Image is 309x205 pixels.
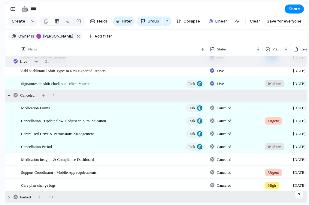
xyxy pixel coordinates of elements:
span: 21 [45,59,49,65]
span: [DATE] [293,131,306,137]
span: Signatures on shift clock out - client + carer [21,80,89,87]
span: Cancellation Period [21,143,52,150]
span: Canceled [217,182,231,188]
span: 7 [53,92,55,98]
span: [PERSON_NAME] [43,34,73,39]
span: Urgent [268,118,279,124]
span: Live [217,81,224,87]
button: Group [137,17,162,26]
button: Task [186,80,204,88]
span: Medication Forms [21,104,50,111]
span: High [268,182,276,188]
button: Task [186,117,204,125]
span: Medium [268,144,281,150]
span: Owner [18,34,30,39]
span: 13 [49,194,53,200]
span: is [31,34,34,39]
span: Save for everyone [267,18,301,24]
span: [DATE] [293,81,306,87]
span: Live [217,68,224,74]
span: [DATE] [293,182,306,188]
span: Centralised Drive & Permissions Management [21,130,94,137]
span: Cancellation - Update flow + adjust colours/indication [21,117,106,124]
span: Fields [97,18,108,24]
span: [DATE] [293,105,306,111]
span: Group [148,18,159,24]
button: Collapse [174,17,202,26]
button: Linear [206,17,229,26]
button: Create [8,17,28,26]
span: Priority [273,46,282,52]
span: Canceled [217,105,231,111]
button: is [30,33,35,40]
span: [DATE] [293,144,306,150]
button: Filter [113,17,135,26]
span: Filter [123,18,132,24]
span: [DATE] [293,157,306,163]
span: Canceled [217,131,231,137]
button: Share [285,5,304,14]
span: Task [188,104,195,112]
button: Task [186,130,204,138]
span: Live [20,59,27,65]
span: Support Coordinator - Mobile App requirements [21,169,97,176]
button: Task [186,143,204,151]
button: [PERSON_NAME] [35,33,74,40]
span: Care plan change logs [21,182,56,188]
span: Medication Insights & Compliance Dashboards [21,156,95,163]
span: Status [217,46,227,52]
span: Task [188,80,195,88]
span: Canceled [217,144,231,150]
span: Task [188,117,195,125]
span: Canceled [20,92,35,98]
span: Task [188,143,195,151]
div: 🤖 [21,5,28,13]
span: Canceled [217,157,231,163]
span: Collapse [183,18,200,24]
span: Create [12,18,25,24]
span: Parked [20,194,31,200]
span: Urgent [268,170,279,176]
span: Add filter [95,34,112,39]
span: Add ‘Additional Shift Type’ to Raw Exported Reports [21,67,105,74]
button: 🤖 [20,4,29,14]
span: [DATE] [293,170,306,176]
span: Canceled [217,118,231,124]
span: Name [28,46,38,52]
button: Add filter [85,32,116,41]
span: [DATE] [293,118,306,124]
button: Fields [88,17,111,26]
button: Save for everyone [264,17,304,26]
button: Task [186,104,204,112]
span: Linear [215,18,227,24]
span: Canceled [217,170,231,176]
button: Clear [247,17,262,26]
span: Share [289,6,300,12]
span: Clear [250,18,260,24]
span: Task [188,130,195,138]
span: Medium [268,81,281,87]
span: [DATE] [293,68,306,74]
